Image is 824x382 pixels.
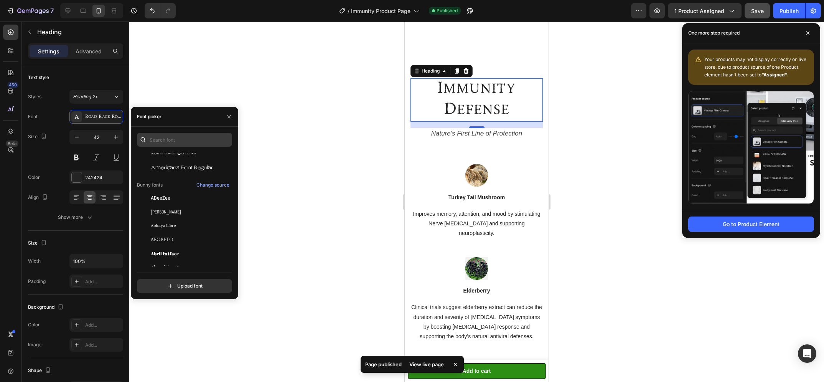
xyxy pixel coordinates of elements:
[196,182,229,189] div: Change source
[151,208,181,215] span: [PERSON_NAME]
[7,82,18,88] div: 450
[405,21,549,382] iframe: Design area
[405,359,448,370] div: View live page
[28,210,123,224] button: Show more
[196,180,230,190] button: Change source
[28,365,53,376] div: Shape
[28,113,38,120] div: Font
[28,192,49,203] div: Align
[85,342,121,349] div: Add...
[745,3,770,18] button: Save
[365,361,402,368] p: Page published
[28,258,41,265] div: Width
[674,7,724,15] span: 1 product assigned
[151,164,213,171] span: Americana Font Regular
[151,250,179,257] span: Abril Fatface
[773,3,805,18] button: Publish
[69,90,123,104] button: Heading 2*
[348,7,349,15] span: /
[73,93,98,100] span: Heading 2*
[50,6,54,15] p: 7
[437,7,458,14] span: Published
[85,174,121,181] div: 242424
[6,141,18,147] div: Beta
[28,74,49,81] div: Text style
[166,282,203,290] div: Upload font
[76,47,102,55] p: Advanced
[151,236,173,243] span: Aboreto
[798,344,816,363] div: Open Intercom Messenger
[85,278,121,285] div: Add...
[137,133,232,147] input: Search font
[751,8,764,14] span: Save
[351,7,410,15] span: Immunity Product Page
[70,254,123,268] input: Auto
[688,217,814,232] button: Go to Product Element
[3,3,57,18] button: 7
[137,113,162,120] div: Font picker
[28,341,41,348] div: Image
[145,3,176,18] div: Undo/Redo
[38,47,59,55] p: Settings
[704,56,806,78] span: Your products may not display correctly on live store, due to product source of one Product eleme...
[28,278,46,285] div: Padding
[28,93,41,100] div: Styles
[151,150,196,157] span: Road Race Outline
[28,302,65,313] div: Background
[85,114,121,121] div: Road Race Rough
[780,7,799,15] div: Publish
[28,132,48,142] div: Size
[668,3,742,18] button: 1 product assigned
[688,29,740,37] p: One more step required
[137,182,163,189] p: Bunny fonts
[761,72,787,78] b: “Assigned”
[28,321,40,328] div: Color
[28,174,40,181] div: Color
[85,322,121,329] div: Add...
[28,238,48,248] div: Size
[151,222,176,229] span: Abhaya Libre
[723,220,780,228] div: Go to Product Element
[37,27,120,36] p: Heading
[151,195,170,202] span: ABeeZee
[151,264,182,271] span: Abyssinica SIL
[58,213,94,221] div: Show more
[137,279,232,293] button: Upload font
